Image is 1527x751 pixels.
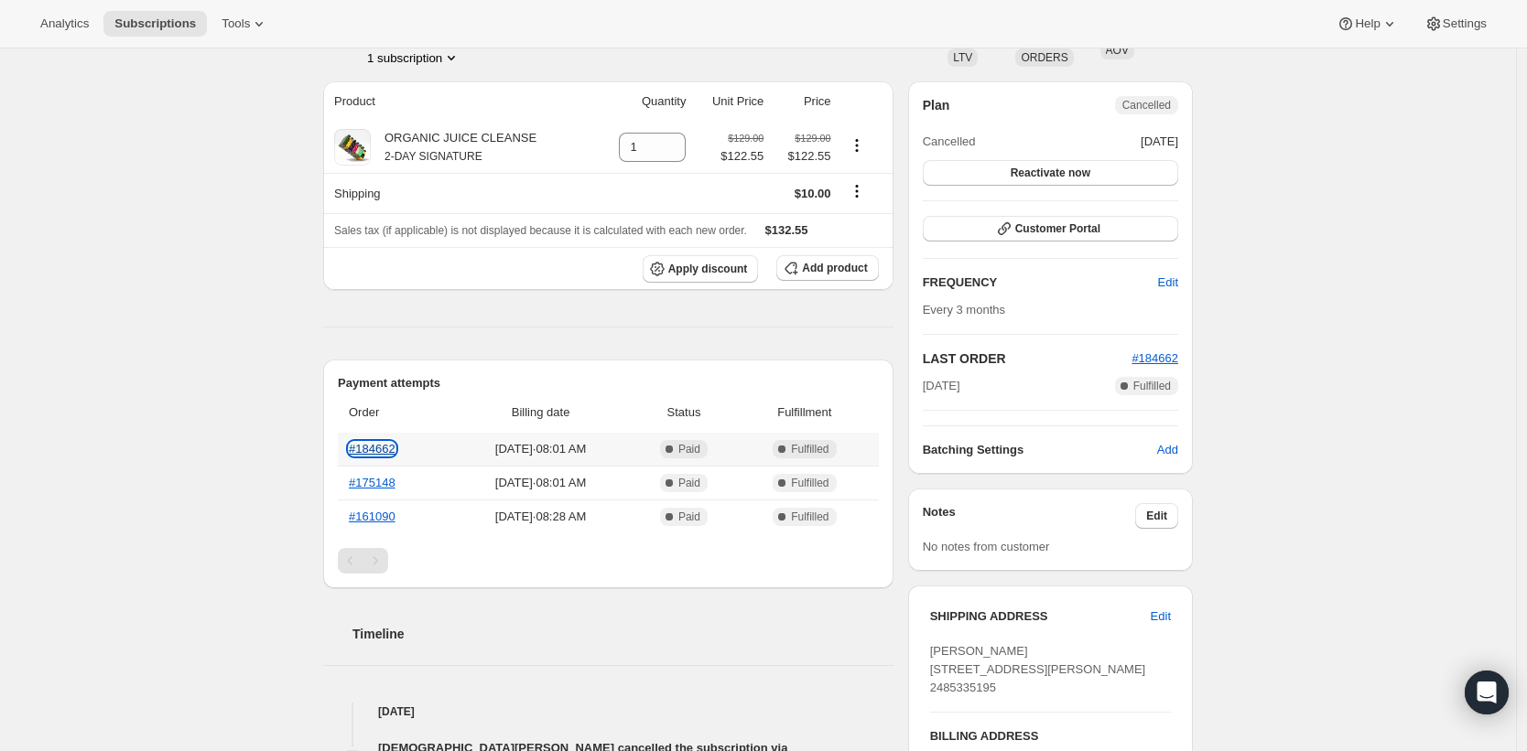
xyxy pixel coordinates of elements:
span: Subscriptions [114,16,196,31]
nav: Pagination [338,548,879,574]
span: $10.00 [795,187,831,200]
th: Shipping [323,173,595,213]
span: Tools [222,16,250,31]
span: Paid [678,442,700,456]
span: [PERSON_NAME] [STREET_ADDRESS][PERSON_NAME] 2485335195 [930,644,1146,694]
a: #184662 [1132,351,1178,365]
span: Customer Portal [1015,221,1100,236]
button: Edit [1147,268,1189,297]
h2: Plan [923,96,950,114]
span: [DATE] · 08:01 AM [455,474,626,492]
span: Cancelled [923,133,976,151]
th: Product [323,81,595,122]
th: Unit Price [691,81,769,122]
span: Billing date [455,403,626,422]
span: Fulfilled [1133,379,1171,393]
span: Paid [678,476,700,490]
span: Edit [1158,274,1178,292]
h4: [DATE] [323,703,893,721]
span: Add [1157,441,1178,459]
span: LTV [953,51,972,64]
button: Edit [1140,602,1182,631]
h2: FREQUENCY [923,274,1158,292]
span: No notes from customer [923,540,1050,553]
h2: Payment attempts [338,374,879,392]
div: ORGANIC JUICE CLEANSE [371,129,536,166]
button: Add product [776,255,878,281]
th: Order [338,392,449,433]
span: Edit [1151,607,1171,626]
button: Shipping actions [842,181,872,201]
button: Product actions [367,48,460,67]
button: #184662 [1132,349,1178,368]
span: Add product [802,261,867,275]
a: #161090 [349,510,395,523]
span: Edit [1146,509,1167,523]
span: Cancelled [1122,98,1171,113]
h2: Timeline [352,625,893,643]
span: Fulfilled [791,476,828,490]
span: Fulfilled [791,510,828,524]
span: ORDERS [1021,51,1067,64]
th: Price [769,81,836,122]
button: Subscriptions [103,11,207,37]
img: product img [334,129,371,166]
button: Settings [1413,11,1498,37]
button: Analytics [29,11,100,37]
th: Quantity [595,81,692,122]
h6: Batching Settings [923,441,1157,459]
span: $122.55 [720,147,763,166]
span: Status [637,403,731,422]
span: [DATE] · 08:28 AM [455,508,626,526]
span: [DATE] · 08:01 AM [455,440,626,458]
span: Sales tax (if applicable) is not displayed because it is calculated with each new order. [334,224,747,237]
span: Settings [1443,16,1487,31]
span: [DATE] [923,377,960,395]
button: Tools [211,11,279,37]
h2: LAST ORDER [923,349,1132,368]
span: $132.55 [765,223,808,237]
span: [DATE] [1141,133,1178,151]
h3: SHIPPING ADDRESS [930,607,1151,626]
small: 2-DAY SIGNATURE [384,150,482,163]
span: Analytics [40,16,89,31]
span: Apply discount [668,262,748,276]
span: Fulfilled [791,442,828,456]
button: Customer Portal [923,216,1178,241]
button: Edit [1135,503,1178,529]
span: Fulfillment [742,403,868,422]
button: Add [1146,435,1189,465]
span: Help [1355,16,1380,31]
span: Every 3 months [923,303,1005,316]
button: Reactivate now [923,160,1178,186]
h3: BILLING ADDRESS [930,727,1171,746]
span: $122.55 [774,147,830,166]
small: $129.00 [728,133,763,144]
small: $129.00 [795,133,830,144]
button: Help [1326,11,1409,37]
a: #184662 [349,442,395,456]
button: Apply discount [643,255,759,283]
button: Product actions [842,135,872,156]
span: Reactivate now [1011,166,1090,180]
span: Paid [678,510,700,524]
h3: Notes [923,503,1136,529]
span: AOV [1106,44,1129,57]
div: Open Intercom Messenger [1465,671,1509,714]
a: #175148 [349,476,395,489]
